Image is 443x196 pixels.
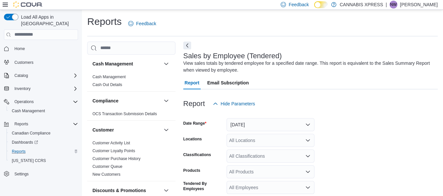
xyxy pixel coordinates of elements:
span: Catalog [14,73,28,78]
a: Canadian Compliance [9,129,53,137]
span: Cash Management [9,107,78,115]
button: Discounts & Promotions [92,187,161,194]
span: Customers [14,60,33,65]
span: Hide Parameters [221,100,255,107]
a: Settings [12,170,31,178]
a: Dashboards [7,138,81,147]
button: Cash Management [7,106,81,116]
span: NW [390,1,397,9]
p: [PERSON_NAME] [400,1,438,9]
label: Locations [183,136,202,142]
span: Dashboards [12,140,38,145]
h3: Customer [92,127,114,133]
a: Home [12,45,28,53]
button: Catalog [1,71,81,80]
div: Customer [87,139,175,181]
div: Compliance [87,110,175,120]
div: Cash Management [87,73,175,91]
h3: Cash Management [92,61,133,67]
span: Reports [12,149,26,154]
span: [US_STATE] CCRS [12,158,46,163]
span: Operations [14,99,34,104]
a: Cash Management [92,75,126,79]
span: Customers [12,58,78,66]
button: Settings [1,169,81,179]
a: OCS Transaction Submission Details [92,112,157,116]
a: Customer Queue [92,164,122,169]
h3: Compliance [92,98,118,104]
button: Discounts & Promotions [162,187,170,194]
a: Cash Out Details [92,82,122,87]
input: Dark Mode [314,1,328,8]
button: Cash Management [92,61,161,67]
span: New Customers [92,172,120,177]
button: Compliance [92,98,161,104]
a: Customer Loyalty Points [92,149,135,153]
button: Reports [1,119,81,129]
button: Inventory [1,84,81,93]
span: Reports [14,121,28,127]
span: Customer Purchase History [92,156,141,161]
span: Canadian Compliance [9,129,78,137]
span: Inventory [14,86,30,91]
button: Operations [1,97,81,106]
button: Open list of options [305,185,311,190]
span: Report [185,76,199,89]
span: Customer Activity List [92,140,130,146]
button: Cash Management [162,60,170,68]
span: Reports [9,148,78,155]
span: Customer Loyalty Points [92,148,135,153]
h3: Discounts & Promotions [92,187,146,194]
button: Canadian Compliance [7,129,81,138]
label: Classifications [183,152,211,157]
div: View sales totals by tendered employee for a specified date range. This report is equivalent to t... [183,60,434,74]
span: Cash Management [12,108,45,114]
button: Hide Parameters [210,97,258,110]
span: Settings [14,171,29,177]
nav: Complex example [4,41,78,196]
span: Inventory [12,85,78,93]
span: Customer Queue [92,164,122,169]
span: Feedback [136,20,156,27]
span: Operations [12,98,78,106]
button: Catalog [12,72,30,80]
a: Customers [12,59,36,66]
button: Open list of options [305,153,311,159]
a: Reports [9,148,28,155]
button: Reports [12,120,31,128]
span: Canadian Compliance [12,131,50,136]
label: Tendered By Employees [183,181,224,191]
button: [US_STATE] CCRS [7,156,81,165]
span: Catalog [12,72,78,80]
div: Nathan Wilson [390,1,397,9]
p: CANNABIS XPRESS [340,1,383,9]
span: Feedback [289,1,309,8]
h3: Report [183,100,205,108]
img: Cova [13,1,43,8]
button: Open list of options [305,138,311,143]
a: New Customers [92,172,120,177]
label: Date Range [183,121,207,126]
span: Settings [12,170,78,178]
button: [DATE] [227,118,314,131]
h3: Sales by Employee (Tendered) [183,52,282,60]
a: [US_STATE] CCRS [9,157,49,165]
button: Inventory [12,85,33,93]
span: Dark Mode [314,8,314,9]
span: Cash Out Details [92,82,122,87]
button: Customers [1,57,81,67]
label: Products [183,168,200,173]
button: Customer [162,126,170,134]
a: Cash Management [9,107,48,115]
span: Home [12,45,78,53]
span: Reports [12,120,78,128]
button: Reports [7,147,81,156]
span: Washington CCRS [9,157,78,165]
button: Next [183,42,191,49]
button: Home [1,44,81,53]
h1: Reports [87,15,122,28]
a: Dashboards [9,138,41,146]
a: Feedback [126,17,159,30]
span: Load All Apps in [GEOGRAPHIC_DATA] [18,14,78,27]
button: Compliance [162,97,170,105]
